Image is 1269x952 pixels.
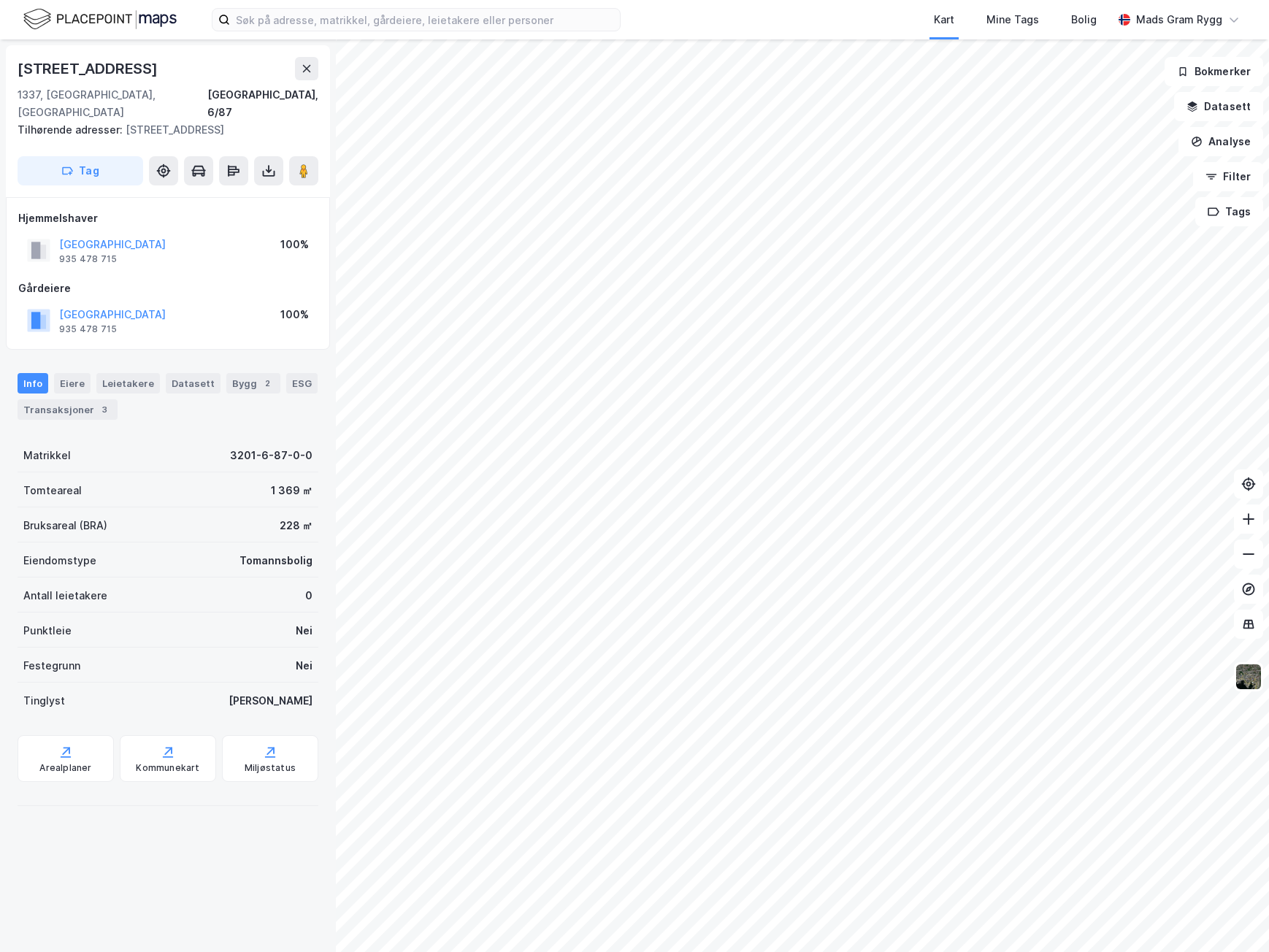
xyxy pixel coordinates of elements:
[23,482,82,499] div: Tomteareal
[23,552,96,569] div: Eiendomstype
[986,11,1039,28] div: Mine Tags
[230,9,620,31] input: Søk på adresse, matrikkel, gårdeiere, leietakere eller personer
[23,587,107,604] div: Antall leietakere
[18,86,207,121] div: 1337, [GEOGRAPHIC_DATA], [GEOGRAPHIC_DATA]
[23,657,80,675] div: Festegrunn
[18,121,307,139] div: [STREET_ADDRESS]
[59,323,117,335] div: 935 478 715
[239,552,313,569] div: Tomannsbolig
[245,762,296,774] div: Miljøstatus
[229,692,313,710] div: [PERSON_NAME]
[296,622,313,640] div: Nei
[280,517,313,534] div: 228 ㎡
[18,280,318,297] div: Gårdeiere
[23,622,72,640] div: Punktleie
[1196,882,1269,952] iframe: Chat Widget
[1178,127,1263,156] button: Analyse
[1193,162,1263,191] button: Filter
[296,657,313,675] div: Nei
[1136,11,1222,28] div: Mads Gram Rygg
[280,306,309,323] div: 100%
[59,253,117,265] div: 935 478 715
[23,692,65,710] div: Tinglyst
[96,373,160,394] div: Leietakere
[23,7,177,32] img: logo.f888ab2527a4732fd821a326f86c7f29.svg
[1235,663,1262,691] img: 9k=
[230,447,313,464] div: 3201-6-87-0-0
[1071,11,1097,28] div: Bolig
[23,517,107,534] div: Bruksareal (BRA)
[23,447,71,464] div: Matrikkel
[54,373,91,394] div: Eiere
[18,373,48,394] div: Info
[1196,882,1269,952] div: Kontrollprogram for chat
[1195,197,1263,226] button: Tags
[226,373,280,394] div: Bygg
[286,373,318,394] div: ESG
[97,402,112,417] div: 3
[18,399,118,420] div: Transaksjoner
[207,86,318,121] div: [GEOGRAPHIC_DATA], 6/87
[934,11,954,28] div: Kart
[18,57,161,80] div: [STREET_ADDRESS]
[18,210,318,227] div: Hjemmelshaver
[260,376,275,391] div: 2
[136,762,199,774] div: Kommunekart
[18,156,143,185] button: Tag
[1165,57,1263,86] button: Bokmerker
[305,587,313,604] div: 0
[1174,92,1263,121] button: Datasett
[39,762,91,774] div: Arealplaner
[166,373,221,394] div: Datasett
[280,236,309,253] div: 100%
[18,123,126,136] span: Tilhørende adresser:
[271,482,313,499] div: 1 369 ㎡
